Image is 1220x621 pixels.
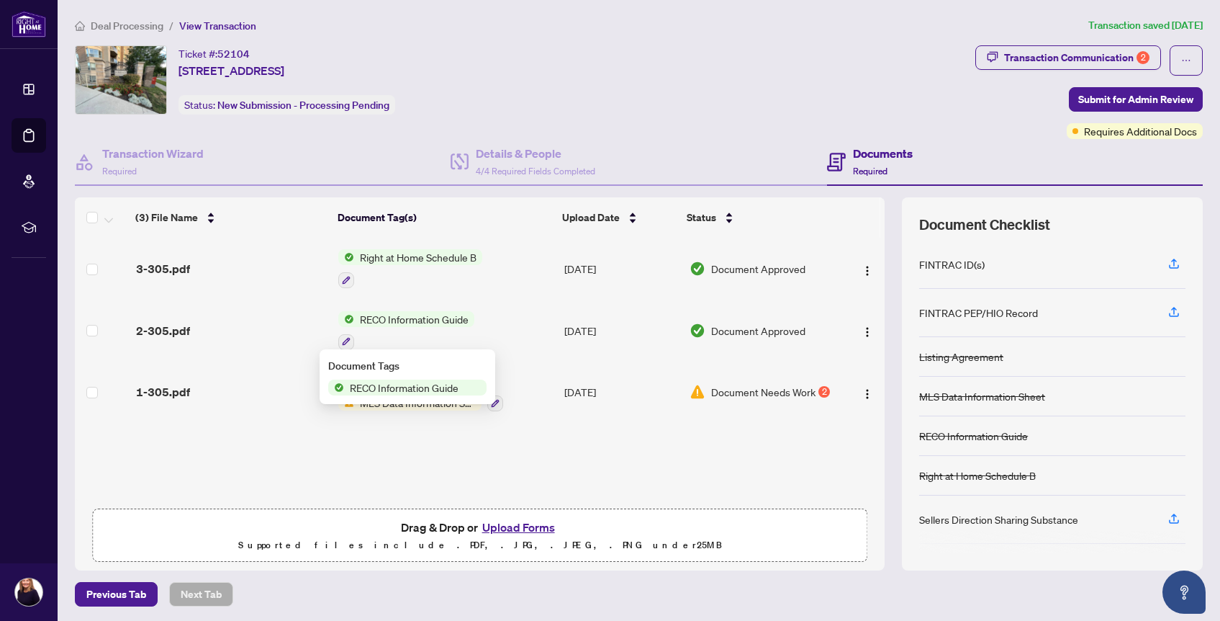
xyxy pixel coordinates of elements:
[169,582,233,607] button: Next Tab
[338,311,354,327] img: Status Icon
[690,384,705,400] img: Document Status
[169,17,173,34] li: /
[338,311,474,350] button: Status IconRECO Information Guide
[476,166,595,177] span: 4/4 Required Fields Completed
[76,46,166,114] img: IMG-40767969_1.jpg
[75,582,158,607] button: Previous Tab
[919,388,1045,404] div: MLS Data Information Sheet
[862,265,873,277] img: Logo
[556,197,681,238] th: Upload Date
[1004,46,1149,69] div: Transaction Communication
[818,386,830,398] div: 2
[559,238,684,300] td: [DATE]
[93,509,867,563] span: Drag & Drop orUpload FormsSupported files include .PDF, .JPG, .JPEG, .PNG under25MB
[919,305,1038,321] div: FINTRAC PEP/HIO Record
[179,19,256,32] span: View Transaction
[130,197,331,238] th: (3) File Name
[853,145,913,162] h4: Documents
[15,578,42,606] img: Profile Icon
[136,260,190,277] span: 3-305.pdf
[919,349,1003,365] div: Listing Agreement
[328,380,344,396] img: Status Icon
[179,45,250,62] div: Ticket #:
[344,380,464,396] span: RECO Information Guide
[1069,87,1203,112] button: Submit for Admin Review
[91,19,163,32] span: Deal Processing
[919,256,985,272] div: FINTRAC ID(s)
[1137,51,1149,64] div: 2
[354,249,482,265] span: Right at Home Schedule B
[1181,55,1191,66] span: ellipsis
[12,11,46,37] img: logo
[690,323,705,339] img: Document Status
[687,210,716,225] span: Status
[1088,17,1203,34] article: Transaction saved [DATE]
[135,210,198,225] span: (3) File Name
[478,518,559,537] button: Upload Forms
[711,384,815,400] span: Document Needs Work
[711,323,805,339] span: Document Approved
[217,99,389,112] span: New Submission - Processing Pending
[179,62,284,79] span: [STREET_ADDRESS]
[476,145,595,162] h4: Details & People
[102,145,204,162] h4: Transaction Wizard
[559,300,684,362] td: [DATE]
[354,311,474,327] span: RECO Information Guide
[338,249,354,265] img: Status Icon
[401,518,559,537] span: Drag & Drop or
[328,358,487,374] div: Document Tags
[338,249,482,288] button: Status IconRight at Home Schedule B
[1084,123,1197,139] span: Requires Additional Docs
[856,319,879,342] button: Logo
[919,511,1078,527] div: Sellers Direction Sharing Substance
[101,537,858,554] p: Supported files include .PDF, .JPG, .JPEG, .PNG under 25 MB
[86,583,146,606] span: Previous Tab
[853,166,887,177] span: Required
[332,197,556,238] th: Document Tag(s)
[217,48,250,61] span: 52104
[919,468,1036,483] div: Right at Home Schedule B
[1078,88,1193,111] span: Submit for Admin Review
[919,428,1028,444] div: RECO Information Guide
[856,257,879,280] button: Logo
[711,261,805,277] span: Document Approved
[862,388,873,400] img: Logo
[681,197,836,238] th: Status
[179,95,395,115] div: Status:
[856,380,879,403] button: Logo
[975,45,1161,70] button: Transaction Communication2
[1162,571,1206,614] button: Open asap
[559,362,684,424] td: [DATE]
[136,322,190,339] span: 2-305.pdf
[562,210,620,225] span: Upload Date
[919,215,1050,235] span: Document Checklist
[102,166,137,177] span: Required
[136,383,190,401] span: 1-305.pdf
[75,21,85,31] span: home
[690,261,705,277] img: Document Status
[862,326,873,338] img: Logo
